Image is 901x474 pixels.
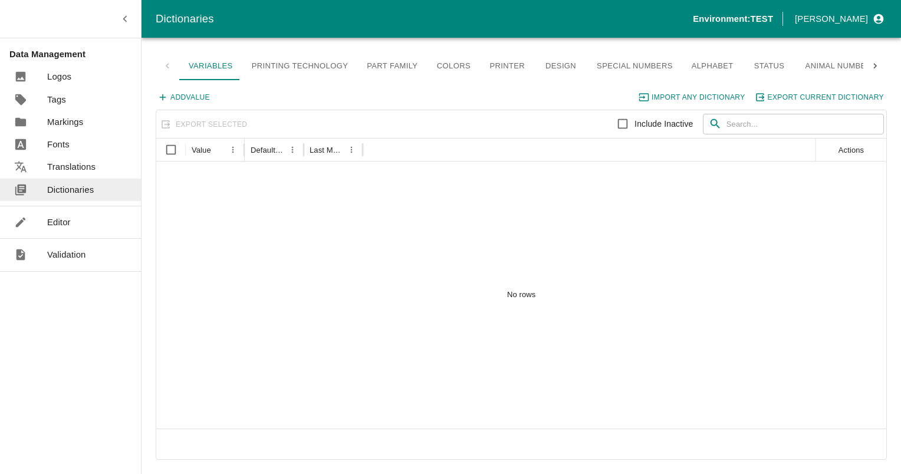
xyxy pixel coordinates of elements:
p: Environment: TEST [693,12,773,25]
a: Special numbers [587,52,682,80]
a: Colors [427,52,480,80]
a: Part Family [357,52,427,80]
p: Markings [47,116,83,129]
a: Design [534,52,587,80]
a: Printer [480,52,534,80]
p: Validation [47,248,86,261]
button: profile [790,9,887,29]
p: Tags [47,93,66,106]
p: Include Inactive [634,118,693,130]
div: Actions [838,146,864,154]
p: Fonts [47,138,70,151]
a: Status [743,52,796,80]
button: export [753,90,887,105]
input: Search... [726,114,884,135]
p: Translations [47,160,96,173]
p: Dictionaries [47,183,94,196]
p: Editor [47,216,71,229]
div: Dictionaries [156,10,693,28]
p: Logos [47,70,71,83]
a: Alphabet [682,52,743,80]
button: import [637,90,748,105]
div: Value [192,146,211,154]
div: Last Modified [310,146,344,154]
p: Data Management [9,48,141,61]
button: Default value column menu [285,142,301,158]
button: AddValue [156,90,213,105]
a: Printing Technology [242,52,358,80]
a: Variables [179,52,242,80]
p: [PERSON_NAME] [795,12,868,25]
button: Value column menu [225,142,241,158]
button: Last Modified column menu [344,142,360,158]
div: Default value [251,146,285,154]
div: No rows [156,162,886,429]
